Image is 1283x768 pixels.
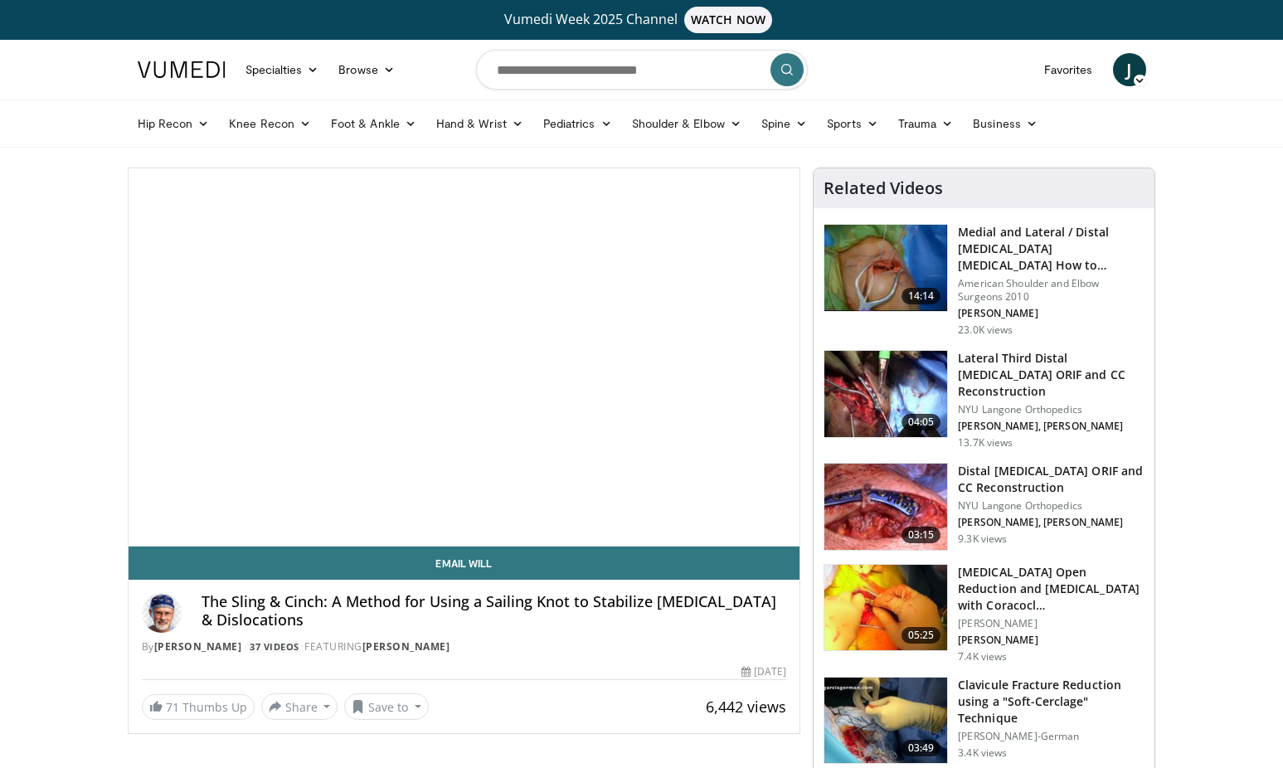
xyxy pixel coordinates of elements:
[533,107,622,140] a: Pediatrics
[1113,53,1146,86] a: J
[684,7,772,33] span: WATCH NOW
[824,564,1144,663] a: 05:25 [MEDICAL_DATA] Open Reduction and [MEDICAL_DATA] with Coracocl… [PERSON_NAME] [PERSON_NAME]...
[824,464,947,550] img: 975f9b4a-0628-4e1f-be82-64e786784faa.jpg.150x105_q85_crop-smart_upscale.jpg
[958,420,1144,433] p: [PERSON_NAME], [PERSON_NAME]
[824,178,943,198] h4: Related Videos
[958,650,1007,663] p: 7.4K views
[154,639,242,654] a: [PERSON_NAME]
[129,547,800,580] a: Email Will
[817,107,888,140] a: Sports
[958,677,1144,727] h3: Clavicule Fracture Reduction using a "Soft-Cerclage" Technique
[958,307,1144,320] p: [PERSON_NAME]
[261,693,338,720] button: Share
[344,693,429,720] button: Save to
[245,640,305,654] a: 37 Videos
[963,107,1047,140] a: Business
[202,593,787,629] h4: The Sling & Cinch: A Method for Using a Sailing Knot to Stabilize [MEDICAL_DATA] & Dislocations
[958,617,1144,630] p: [PERSON_NAME]
[902,740,941,756] span: 03:49
[824,677,1144,765] a: 03:49 Clavicule Fracture Reduction using a "Soft-Cerclage" Technique [PERSON_NAME]-German 3.4K views
[128,107,220,140] a: Hip Recon
[824,463,1144,551] a: 03:15 Distal [MEDICAL_DATA] ORIF and CC Reconstruction NYU Langone Orthopedics [PERSON_NAME], [PE...
[958,463,1144,496] h3: Distal [MEDICAL_DATA] ORIF and CC Reconstruction
[328,53,405,86] a: Browse
[824,224,1144,337] a: 14:14 Medial and Lateral / Distal [MEDICAL_DATA] [MEDICAL_DATA] How to Manage the Ends American S...
[622,107,751,140] a: Shoulder & Elbow
[824,351,947,437] img: b53f9957-e81c-4985-86d3-a61d71e8d4c2.150x105_q85_crop-smart_upscale.jpg
[958,499,1144,513] p: NYU Langone Orthopedics
[129,168,800,547] video-js: Video Player
[958,564,1144,614] h3: [MEDICAL_DATA] Open Reduction and [MEDICAL_DATA] with Coracocl…
[140,7,1144,33] a: Vumedi Week 2025 ChannelWATCH NOW
[824,350,1144,450] a: 04:05 Lateral Third Distal [MEDICAL_DATA] ORIF and CC Reconstruction NYU Langone Orthopedics [PER...
[958,323,1013,337] p: 23.0K views
[142,694,255,720] a: 71 Thumbs Up
[476,50,808,90] input: Search topics, interventions
[142,593,182,633] img: Avatar
[824,565,947,651] img: d03f9492-8e94-45ae-897b-284f95b476c7.150x105_q85_crop-smart_upscale.jpg
[219,107,321,140] a: Knee Recon
[751,107,817,140] a: Spine
[138,61,226,78] img: VuMedi Logo
[958,403,1144,416] p: NYU Langone Orthopedics
[958,634,1144,647] p: [PERSON_NAME]
[824,678,947,764] img: bb3bdc1e-7513-437e-9f4a-744229089954.150x105_q85_crop-smart_upscale.jpg
[958,436,1013,450] p: 13.7K views
[321,107,426,140] a: Foot & Ankle
[236,53,329,86] a: Specialties
[1034,53,1103,86] a: Favorites
[706,697,786,717] span: 6,442 views
[902,527,941,543] span: 03:15
[958,224,1144,274] h3: Medial and Lateral / Distal [MEDICAL_DATA] [MEDICAL_DATA] How to Manage the Ends
[958,516,1144,529] p: [PERSON_NAME], [PERSON_NAME]
[902,414,941,430] span: 04:05
[166,699,179,715] span: 71
[902,627,941,644] span: 05:25
[824,225,947,311] img: millet_1.png.150x105_q85_crop-smart_upscale.jpg
[958,730,1144,743] p: [PERSON_NAME]-German
[741,664,786,679] div: [DATE]
[958,746,1007,760] p: 3.4K views
[426,107,533,140] a: Hand & Wrist
[142,639,787,654] div: By FEATURING
[902,288,941,304] span: 14:14
[888,107,964,140] a: Trauma
[362,639,450,654] a: [PERSON_NAME]
[958,350,1144,400] h3: Lateral Third Distal [MEDICAL_DATA] ORIF and CC Reconstruction
[958,277,1144,304] p: American Shoulder and Elbow Surgeons 2010
[958,532,1007,546] p: 9.3K views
